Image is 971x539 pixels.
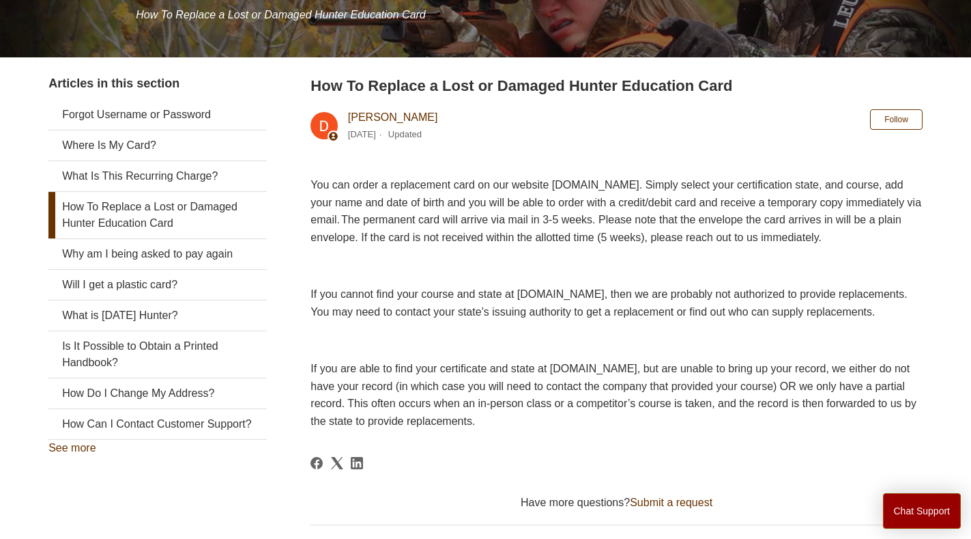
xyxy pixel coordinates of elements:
[310,457,323,469] a: Facebook
[310,495,922,511] div: Have more questions?
[351,457,363,469] svg: Share this page on LinkedIn
[48,331,267,378] a: Is It Possible to Obtain a Printed Handbook?
[136,9,426,20] span: How To Replace a Lost or Damaged Hunter Education Card
[48,409,267,439] a: How Can I Contact Customer Support?
[331,457,343,469] svg: Share this page on X Corp
[331,457,343,469] a: X Corp
[48,192,267,238] a: How To Replace a Lost or Damaged Hunter Education Card
[48,130,267,161] a: Where Is My Card?
[48,442,96,454] a: See more
[883,493,961,529] button: Chat Support
[351,457,363,469] a: LinkedIn
[310,179,921,243] span: You can order a replacement card on our website [DOMAIN_NAME]. Simply select your certification s...
[48,100,267,130] a: Forgot Username or Password
[48,161,267,191] a: What Is This Recurring Charge?
[388,129,422,139] li: Updated
[348,111,438,123] a: [PERSON_NAME]
[48,77,179,90] span: Articles in this section
[48,378,267,409] a: How Do I Change My Address?
[48,270,267,300] a: Will I get a plastic card?
[310,457,323,469] svg: Share this page on Facebook
[48,301,267,331] a: What is [DATE] Hunter?
[870,109,923,130] button: Follow Article
[310,74,922,97] h2: How To Replace a Lost or Damaged Hunter Education Card
[630,497,712,508] a: Submit a request
[348,129,376,139] time: 03/04/2024, 10:49
[48,239,267,269] a: Why am I being asked to pay again
[310,363,916,427] span: If you are able to find your certificate and state at [DOMAIN_NAME], but are unable to bring up y...
[310,288,907,318] span: If you cannot find your course and state at [DOMAIN_NAME], then we are probably not authorized to...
